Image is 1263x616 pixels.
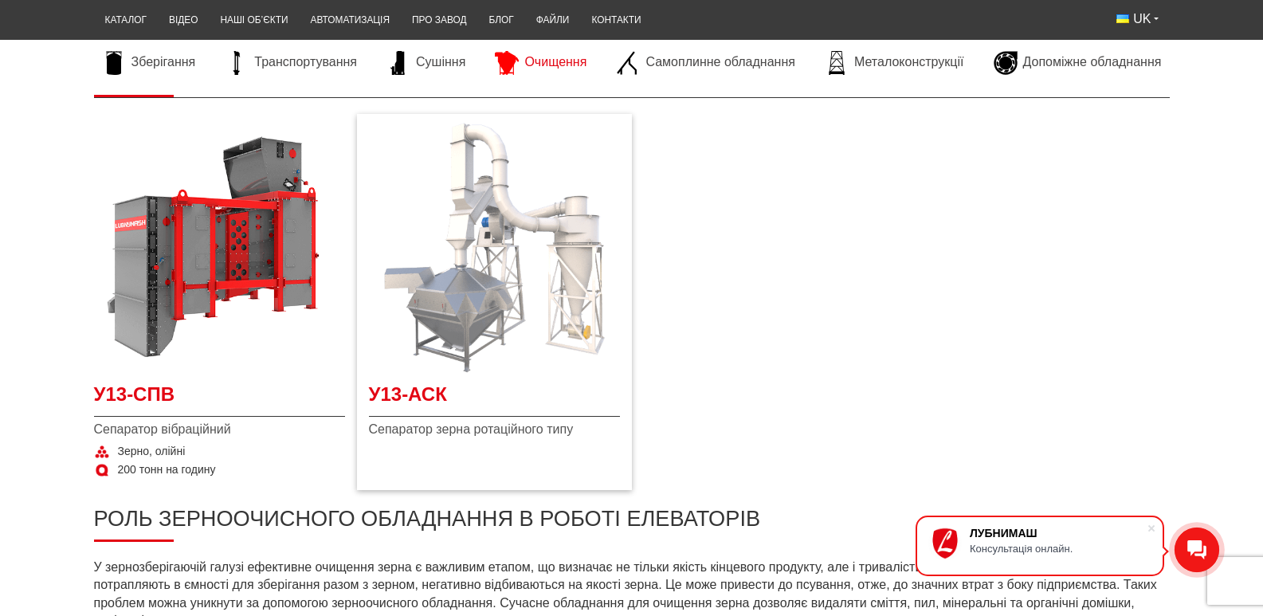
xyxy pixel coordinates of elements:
a: Сушіння [379,51,473,75]
h2: Роль зерноочисного обладнання в роботі елеваторів [94,506,1170,542]
a: Допоміжне обладнання [986,51,1170,75]
a: Відео [158,5,209,36]
span: 200 тонн на годину [118,462,216,478]
span: Сепаратор вібраційний [94,421,345,438]
span: Зерно, олійні [118,444,186,460]
span: Самоплинне обладнання [645,53,794,71]
a: Самоплинне обладнання [608,51,802,75]
a: Металоконструкції [817,51,971,75]
span: Зберігання [131,53,196,71]
a: У13-АСК [369,381,620,417]
span: Сепаратор зерна ротаційного типу [369,421,620,438]
a: Блог [477,5,524,36]
span: Допоміжне обладнання [1023,53,1162,71]
div: Консультація онлайн. [970,543,1147,555]
a: Транспортування [217,51,365,75]
a: Зберігання [94,51,204,75]
a: Автоматизація [299,5,401,36]
a: Про завод [401,5,477,36]
span: Сушіння [416,53,465,71]
a: Очищення [487,51,594,75]
a: Каталог [94,5,158,36]
span: Очищення [524,53,586,71]
img: Українська [1116,14,1129,23]
a: У13-СПВ [94,381,345,417]
span: Металоконструкції [854,53,963,71]
a: Контакти [580,5,652,36]
a: Наші об’єкти [209,5,299,36]
a: Файли [525,5,581,36]
span: Транспортування [254,53,357,71]
div: ЛУБНИМАШ [970,527,1147,539]
button: UK [1105,5,1169,33]
span: UK [1133,10,1151,28]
